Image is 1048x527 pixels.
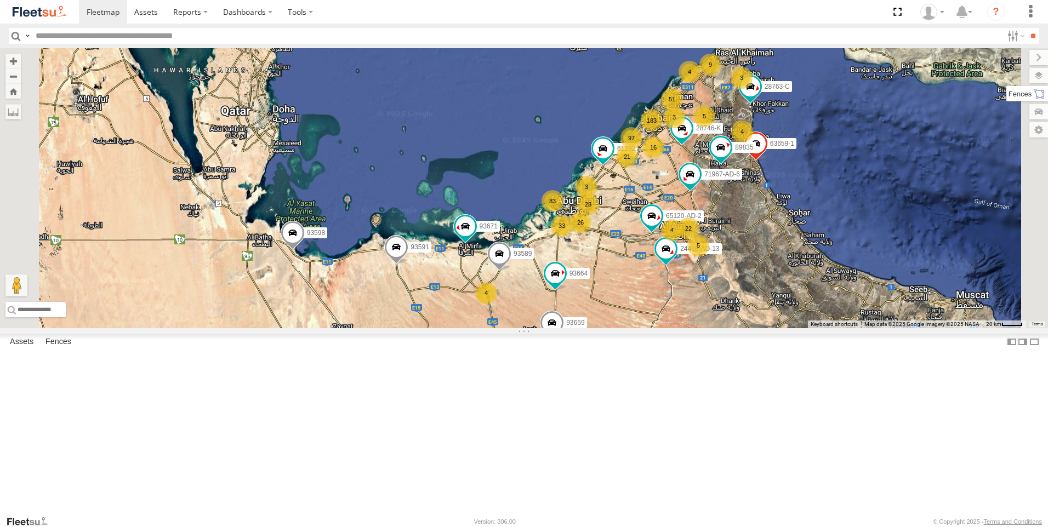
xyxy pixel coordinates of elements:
[661,219,683,241] div: 4
[480,222,498,230] span: 93671
[6,516,56,527] a: Visit our Website
[641,110,663,131] div: 183
[699,54,721,76] div: 9
[1032,322,1043,326] a: Terms (opens in new tab)
[5,68,21,84] button: Zoom out
[677,217,699,239] div: 22
[642,136,664,158] div: 16
[11,4,68,19] img: fleetsu-logo-horizontal.svg
[5,104,21,119] label: Measure
[475,282,497,304] div: 4
[514,249,532,257] span: 93589
[4,334,39,350] label: Assets
[679,61,700,83] div: 4
[983,320,1026,328] button: Map Scale: 20 km per 35 pixels
[765,83,790,90] span: 28763-C
[731,67,753,89] div: 3
[616,146,638,168] div: 21
[735,144,753,151] span: 89835
[1017,334,1028,350] label: Dock Summary Table to the Right
[770,140,794,147] span: 63659-1
[569,270,588,277] span: 93664
[5,54,21,68] button: Zoom in
[864,321,979,327] span: Map data ©2025 Google Imagery ©2025 NASA
[542,190,563,212] div: 83
[617,144,635,152] span: 61192
[933,518,1042,525] div: © Copyright 2025 -
[411,243,429,251] span: 93591
[987,3,1005,21] i: ?
[5,274,27,296] button: Drag Pegman onto the map to open Street View
[307,229,325,237] span: 93598
[986,321,1001,327] span: 20 km
[576,176,597,198] div: 3
[566,318,584,326] span: 93659
[693,105,715,127] div: 5
[687,234,709,256] div: 5
[569,211,591,233] div: 26
[984,518,1042,525] a: Terms and Conditions
[1029,334,1040,350] label: Hide Summary Table
[663,106,685,128] div: 3
[1029,122,1048,138] label: Map Settings
[23,28,32,44] label: Search Query
[5,84,21,99] button: Zoom Home
[1003,28,1027,44] label: Search Filter Options
[551,215,573,237] div: 33
[731,121,753,142] div: 4
[916,4,948,20] div: Erwin Rualo
[474,518,516,525] div: Version: 306.00
[661,88,683,110] div: 51
[620,127,642,149] div: 97
[704,170,740,178] span: 71967-AD-6
[40,334,77,350] label: Fences
[811,320,858,328] button: Keyboard shortcuts
[666,212,702,220] span: 65120-AD-2
[577,193,599,215] div: 28
[1006,334,1017,350] label: Dock Summary Table to the Left
[680,245,719,253] span: 24418-AD-13
[696,124,721,131] span: 28746-K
